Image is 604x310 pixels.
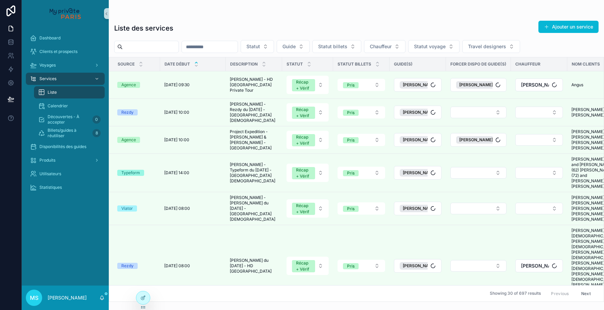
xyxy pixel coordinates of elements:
[114,23,173,33] h1: Liste des services
[347,206,355,212] div: Pris
[39,35,61,41] span: Dashboard
[34,113,105,126] a: Découvertes - À accepter0
[515,134,563,146] button: Select Button
[403,206,436,211] span: [PERSON_NAME]
[403,263,436,269] span: [PERSON_NAME]
[450,61,506,67] span: Forcer dispo de guide(s)
[26,73,105,85] a: Services
[490,291,541,296] span: Showing 30 of 697 results
[515,61,540,67] span: Chauffeur
[287,199,329,218] button: Select Button
[39,171,61,177] span: Utilisateurs
[287,76,329,94] button: Select Button
[338,167,385,179] button: Select Button
[296,107,311,119] div: Récap + Vérif
[121,263,134,269] div: Rezdy
[400,262,446,270] button: Unselect 15
[121,109,134,115] div: Rezdy
[400,81,446,89] button: Unselect 6
[39,158,55,163] span: Produits
[287,164,329,182] button: Select Button
[282,43,296,50] span: Guide
[39,49,77,54] span: Clients et prospects
[121,205,133,212] div: Viator
[400,169,446,177] button: Unselect 15
[121,82,136,88] div: Agence
[338,79,385,91] button: Select Button
[296,167,311,179] div: Récap + Vérif
[515,167,563,179] button: Select Button
[318,43,347,50] span: Statut billets
[571,82,583,88] span: Angus
[165,61,190,67] span: Date début
[230,77,278,93] span: [PERSON_NAME] - HD [GEOGRAPHIC_DATA] Private Tour
[347,82,355,88] div: Pris
[468,43,506,50] span: Travel designers
[48,128,90,139] span: Billets/guides à réutiliser
[164,137,189,143] span: [DATE] 10:00
[92,129,101,137] div: 8
[538,21,599,33] button: Ajouter un service
[26,59,105,71] a: Voyages
[408,40,460,53] button: Select Button
[230,258,278,274] span: [PERSON_NAME] du [DATE] - HD [GEOGRAPHIC_DATA]
[39,144,86,149] span: Disponibilités des guides
[521,262,549,269] span: [PERSON_NAME]
[48,294,87,301] p: [PERSON_NAME]
[394,202,442,215] button: Select Button
[450,203,506,214] button: Select Button
[456,81,503,89] button: Unselect 6
[48,90,57,95] span: Liste
[287,257,329,275] button: Select Button
[456,136,503,144] button: Unselect 4
[164,82,190,88] span: [DATE] 09:30
[450,78,506,92] button: Select Button
[347,110,355,116] div: Pris
[394,106,442,119] button: Select Button
[230,102,278,123] span: [PERSON_NAME] - Rezdy du [DATE] - [GEOGRAPHIC_DATA][DEMOGRAPHIC_DATA]
[576,288,596,299] button: Next
[287,61,303,67] span: Statut
[400,136,446,144] button: Unselect 4
[347,137,355,143] div: Pris
[118,61,135,67] span: Source
[121,170,140,176] div: Typeform
[338,61,371,67] span: Statut billets
[296,134,311,146] div: Récap + Vérif
[459,82,493,88] span: [PERSON_NAME]
[39,185,62,190] span: Statistiques
[403,137,436,143] span: [PERSON_NAME]
[34,127,105,139] a: Billets/guides à réutiliser8
[394,166,442,180] button: Select Button
[296,203,311,215] div: Récap + Vérif
[50,8,81,19] img: App logo
[459,137,493,143] span: [PERSON_NAME]
[312,40,361,53] button: Select Button
[39,76,56,81] span: Services
[400,205,446,212] button: Unselect 23
[403,82,436,88] span: [PERSON_NAME]
[338,106,385,118] button: Select Button
[515,203,563,214] button: Select Button
[22,27,109,202] div: scrollable content
[277,40,310,53] button: Select Button
[34,86,105,98] a: Liste
[241,40,274,53] button: Select Button
[26,181,105,194] a: Statistiques
[521,81,549,88] span: [PERSON_NAME]
[450,260,506,272] button: Select Button
[450,107,506,118] button: Select Button
[414,43,446,50] span: Statut voyage
[394,78,442,92] button: Select Button
[230,162,278,184] span: [PERSON_NAME] - Typeform du [DATE] - [GEOGRAPHIC_DATA][DEMOGRAPHIC_DATA]
[30,294,38,302] span: MS
[403,170,436,176] span: [PERSON_NAME]
[394,61,413,67] span: Guide(s)
[338,202,385,215] button: Select Button
[347,263,355,269] div: Pris
[515,78,563,91] button: Select Button
[572,61,600,67] span: Nom clients
[296,260,311,272] div: Récap + Vérif
[403,110,436,115] span: [PERSON_NAME]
